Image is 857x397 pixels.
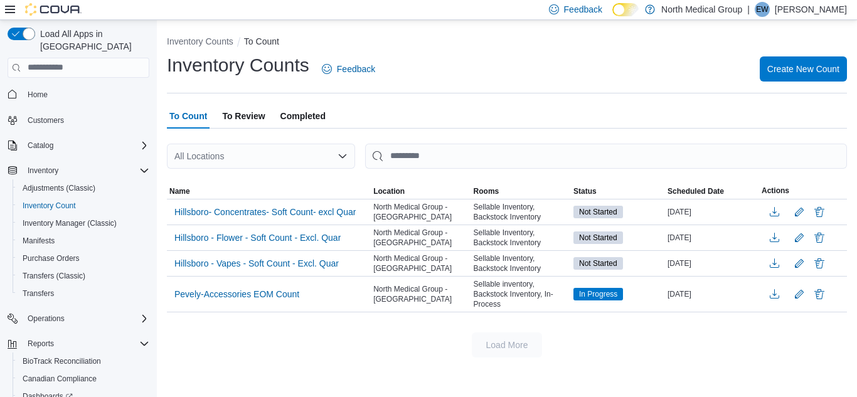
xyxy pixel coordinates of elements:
[812,204,827,220] button: Delete
[564,3,602,16] span: Feedback
[571,184,665,199] button: Status
[222,103,265,129] span: To Review
[747,2,750,17] p: |
[35,28,149,53] span: Load All Apps in [GEOGRAPHIC_DATA]
[3,111,154,129] button: Customers
[775,2,847,17] p: [PERSON_NAME]
[792,285,807,304] button: Edit count details
[756,2,768,17] span: EW
[792,228,807,247] button: Edit count details
[471,225,571,250] div: Sellable Inventory, Backstock Inventory
[169,228,346,247] button: Hillsboro - Flower - Soft Count - Excl. Quar
[373,186,405,196] span: Location
[167,36,233,46] button: Inventory Counts
[25,3,82,16] img: Cova
[668,186,724,196] span: Scheduled Date
[28,115,64,125] span: Customers
[472,332,542,357] button: Load More
[169,103,207,129] span: To Count
[486,339,528,351] span: Load More
[18,268,90,283] a: Transfers (Classic)
[3,310,154,327] button: Operations
[174,231,341,244] span: Hillsboro - Flower - Soft Count - Excl. Quar
[579,288,617,300] span: In Progress
[23,201,76,211] span: Inventory Count
[665,287,759,302] div: [DATE]
[665,230,759,245] div: [DATE]
[23,336,59,351] button: Reports
[28,314,65,324] span: Operations
[23,87,149,102] span: Home
[371,184,471,199] button: Location
[174,288,299,300] span: Pevely-Accessories EOM Count
[337,63,375,75] span: Feedback
[280,103,326,129] span: Completed
[338,151,348,161] button: Open list of options
[18,268,149,283] span: Transfers (Classic)
[23,87,53,102] a: Home
[18,198,81,213] a: Inventory Count
[665,184,759,199] button: Scheduled Date
[13,214,154,232] button: Inventory Manager (Classic)
[13,352,154,370] button: BioTrack Reconciliation
[792,254,807,273] button: Edit count details
[760,56,847,82] button: Create New Count
[373,228,468,248] span: North Medical Group - [GEOGRAPHIC_DATA]
[167,35,847,50] nav: An example of EuiBreadcrumbs
[18,216,122,231] a: Inventory Manager (Classic)
[167,53,309,78] h1: Inventory Counts
[665,204,759,220] div: [DATE]
[471,277,571,312] div: Sellable inventory, Backstock Inventory, In-Process
[755,2,770,17] div: Eric Watson
[573,206,623,218] span: Not Started
[28,140,53,151] span: Catalog
[23,183,95,193] span: Adjustments (Classic)
[23,311,149,326] span: Operations
[18,286,149,301] span: Transfers
[28,339,54,349] span: Reports
[812,287,827,302] button: Delete
[23,112,149,128] span: Customers
[169,285,304,304] button: Pevely-Accessories EOM Count
[13,250,154,267] button: Purchase Orders
[23,138,58,153] button: Catalog
[13,285,154,302] button: Transfers
[373,253,468,273] span: North Medical Group - [GEOGRAPHIC_DATA]
[28,166,58,176] span: Inventory
[18,251,149,266] span: Purchase Orders
[573,288,623,300] span: In Progress
[169,203,361,221] button: Hillsboro- Concentrates- Soft Count- excl Quar
[23,163,63,178] button: Inventory
[579,206,617,218] span: Not Started
[573,186,597,196] span: Status
[579,232,617,243] span: Not Started
[23,113,69,128] a: Customers
[767,63,839,75] span: Create New Count
[812,256,827,271] button: Delete
[762,186,789,196] span: Actions
[471,251,571,276] div: Sellable Inventory, Backstock Inventory
[3,162,154,179] button: Inventory
[18,251,85,266] a: Purchase Orders
[174,206,356,218] span: Hillsboro- Concentrates- Soft Count- excl Quar
[23,138,149,153] span: Catalog
[365,144,847,169] input: This is a search bar. After typing your query, hit enter to filter the results lower in the page.
[13,179,154,197] button: Adjustments (Classic)
[471,199,571,225] div: Sellable Inventory, Backstock Inventory
[13,232,154,250] button: Manifests
[3,335,154,352] button: Reports
[18,198,149,213] span: Inventory Count
[612,3,639,16] input: Dark Mode
[665,256,759,271] div: [DATE]
[661,2,742,17] p: North Medical Group
[18,354,149,369] span: BioTrack Reconciliation
[13,267,154,285] button: Transfers (Classic)
[244,36,279,46] button: To Count
[474,186,499,196] span: Rooms
[167,184,371,199] button: Name
[169,186,190,196] span: Name
[792,203,807,221] button: Edit count details
[18,286,59,301] a: Transfers
[13,370,154,388] button: Canadian Compliance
